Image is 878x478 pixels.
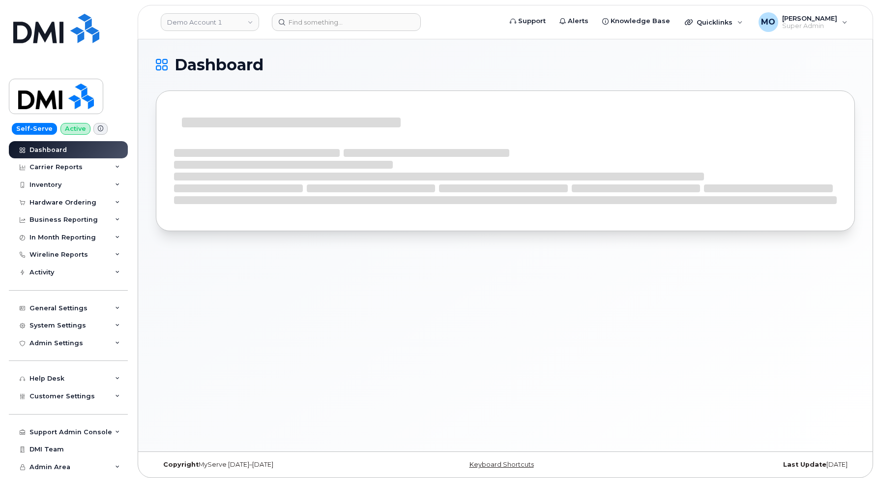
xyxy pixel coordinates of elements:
[622,461,855,469] div: [DATE]
[783,461,826,468] strong: Last Update
[175,58,263,72] span: Dashboard
[469,461,534,468] a: Keyboard Shortcuts
[163,461,199,468] strong: Copyright
[156,461,389,469] div: MyServe [DATE]–[DATE]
